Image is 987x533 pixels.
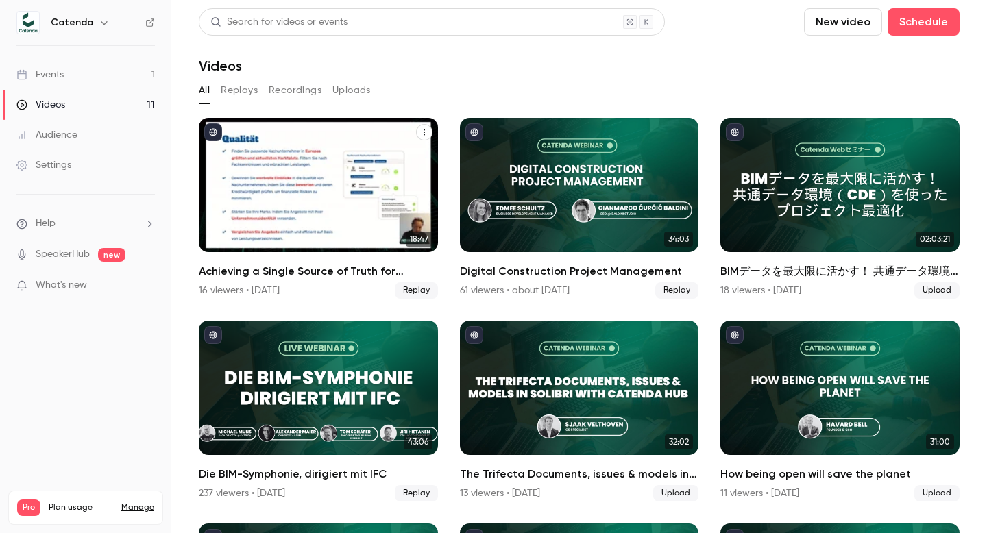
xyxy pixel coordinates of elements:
[199,321,438,501] li: Die BIM-Symphonie, dirigiert mit IFC
[460,118,699,299] li: Digital Construction Project Management
[36,216,56,231] span: Help
[199,466,438,482] h2: Die BIM-Symphonie, dirigiert mit IFC
[395,485,438,501] span: Replay
[269,79,321,101] button: Recordings
[199,263,438,280] h2: Achieving a Single Source of Truth for Collaborative BIM with 12build & Catenda
[665,434,693,449] span: 32:02
[221,79,258,101] button: Replays
[460,321,699,501] a: 32:02The Trifecta Documents, issues & models in [GEOGRAPHIC_DATA] with Catenda Hub13 viewers • [D...
[98,248,125,262] span: new
[199,284,280,297] div: 16 viewers • [DATE]
[204,123,222,141] button: published
[16,68,64,82] div: Events
[51,16,93,29] h6: Catenda
[653,485,698,501] span: Upload
[726,326,744,344] button: published
[36,278,87,293] span: What's new
[16,98,65,112] div: Videos
[914,485,960,501] span: Upload
[36,247,90,262] a: SpeakerHub
[199,118,438,299] a: 18:47Achieving a Single Source of Truth for Collaborative BIM with 12build & Catenda16 viewers • ...
[720,118,960,299] li: BIMデータを最大限に活かす！ 共通データ環境（CDE）を使ったプロジェクト最適化
[726,123,744,141] button: published
[395,282,438,299] span: Replay
[460,486,540,500] div: 13 viewers • [DATE]
[720,118,960,299] a: 02:03:21BIMデータを最大限に活かす！ 共通データ環境（CDE）を使ったプロジェクト最適化18 viewers • [DATE]Upload
[460,263,699,280] h2: Digital Construction Project Management
[804,8,882,36] button: New video
[404,434,432,449] span: 43:06
[720,486,799,500] div: 11 viewers • [DATE]
[664,232,693,247] span: 34:03
[720,321,960,501] li: How being open will save the planet
[204,326,222,344] button: published
[914,282,960,299] span: Upload
[720,321,960,501] a: 31:00How being open will save the planet11 viewers • [DATE]Upload
[916,232,954,247] span: 02:03:21
[16,158,71,172] div: Settings
[460,466,699,482] h2: The Trifecta Documents, issues & models in [GEOGRAPHIC_DATA] with Catenda Hub
[406,232,432,247] span: 18:47
[926,434,954,449] span: 31:00
[199,79,210,101] button: All
[199,118,438,299] li: Achieving a Single Source of Truth for Collaborative BIM with 12build & Catenda
[720,284,801,297] div: 18 viewers • [DATE]
[199,8,960,525] section: Videos
[460,321,699,501] li: The Trifecta Documents, issues & models in Solibri with Catenda Hub
[17,499,40,516] span: Pro
[16,128,77,142] div: Audience
[121,502,154,513] a: Manage
[460,118,699,299] a: 34:03Digital Construction Project Management61 viewers • about [DATE]Replay
[199,321,438,501] a: 43:06Die BIM-Symphonie, dirigiert mit IFC237 viewers • [DATE]Replay
[210,15,348,29] div: Search for videos or events
[17,12,39,34] img: Catenda
[465,326,483,344] button: published
[332,79,371,101] button: Uploads
[655,282,698,299] span: Replay
[199,58,242,74] h1: Videos
[720,466,960,482] h2: How being open will save the planet
[16,216,155,231] li: help-dropdown-opener
[465,123,483,141] button: published
[460,284,570,297] div: 61 viewers • about [DATE]
[720,263,960,280] h2: BIMデータを最大限に活かす！ 共通データ環境（CDE）を使ったプロジェクト最適化
[138,280,155,292] iframe: Noticeable Trigger
[199,486,285,500] div: 237 viewers • [DATE]
[49,502,113,513] span: Plan usage
[888,8,960,36] button: Schedule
